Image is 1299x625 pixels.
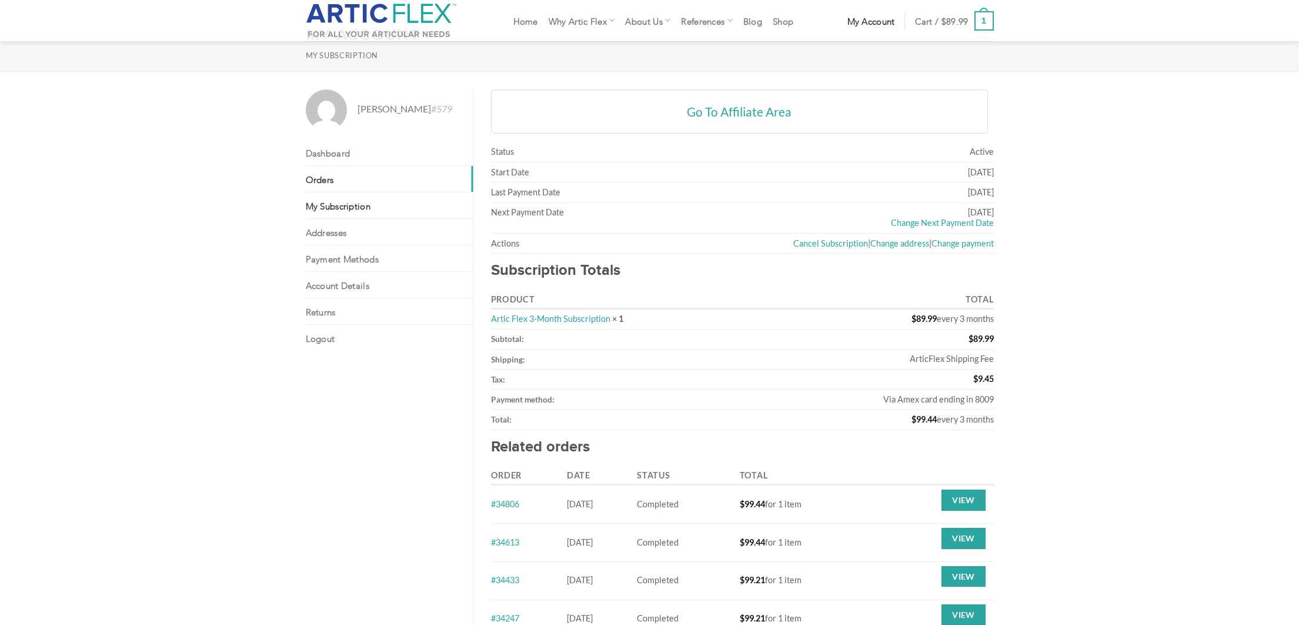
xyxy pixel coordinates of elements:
td: Completed [633,486,736,524]
a: References [681,9,733,32]
td: ArticFlex Shipping Fee [764,350,994,370]
th: Shipping: [491,350,764,370]
td: Completed [633,562,736,600]
td: for 1 item [736,524,879,562]
a: Shop [773,10,793,31]
time: 1733264817 [567,613,593,623]
a: Home [513,10,538,31]
a: View [941,528,985,549]
span: 89.99 [969,334,994,344]
span: 99.44 [740,499,765,509]
a: My Subscription [306,192,473,218]
a: Change Next Payment Date [891,218,994,228]
a: Addresses [306,219,473,245]
td: [DATE] [628,162,993,182]
span: My account [847,16,895,25]
a: Change address [870,238,929,248]
span: $ [911,414,916,424]
td: Via Amex card ending in 8009 [764,390,994,410]
a: #34613 [491,537,519,547]
a: View [941,490,985,511]
span: $ [911,314,916,324]
th: Payment method: [491,390,764,410]
span: 89.99 [911,314,937,324]
span: Date [567,470,590,480]
a: Dashboard [306,139,473,165]
td: [DATE] [628,203,993,234]
span: $ [969,334,973,344]
a: Orders [306,166,473,192]
a: #34433 [491,575,519,585]
a: Why Artic Flex [549,9,615,32]
td: Active [628,142,993,162]
th: Tax: [491,370,764,390]
em: #579 [431,103,452,114]
td: | | [628,234,993,254]
a: Cart / $89.99 1 [915,2,994,39]
a: Payment methods [306,245,473,271]
a: Change payment [931,238,994,248]
a: My account [847,10,895,31]
time: 1756938927 [567,499,593,509]
img: Artic Flex [306,3,457,38]
span: 99.21 [740,613,765,623]
span: $ [973,374,978,384]
a: Account details [306,272,473,298]
td: Start Date [491,162,629,182]
span: 99.21 [740,575,765,585]
h2: Subscription Totals [491,263,994,282]
span: Cart / [915,16,969,25]
h2: Related orders [491,440,994,459]
a: Returns [306,298,473,324]
time: 1748989906 [567,537,593,547]
a: Logout [306,325,473,351]
td: [DATE] [628,182,993,202]
span: $ [740,499,744,509]
span: 99.44 [740,537,765,547]
span: Order [491,470,522,480]
span: 99.44 [911,414,937,424]
td: Actions [491,234,629,254]
span: $ [740,575,744,585]
strong: × 1 [612,314,623,324]
a: #34806 [491,499,519,509]
a: Go To Affiliate Area [491,89,988,134]
span: 9.45 [973,374,994,384]
td: Next Payment Date [491,203,629,234]
bdi: 89.99 [941,18,969,23]
a: View [941,566,985,587]
strong: 1 [974,11,994,31]
td: every 3 months [764,310,994,330]
a: Blog [743,10,762,31]
th: Total [764,290,994,310]
td: for 1 item [736,562,879,600]
td: Status [491,142,629,162]
th: Product [491,290,764,310]
th: Subtotal: [491,330,764,350]
span: [PERSON_NAME] [358,101,452,117]
a: Artic Flex 3-Month Subscription [491,314,610,324]
td: Last Payment Date [491,182,629,202]
span: $ [941,18,946,23]
td: Completed [633,524,736,562]
td: every 3 months [764,410,994,430]
small: My Subscription [306,51,379,60]
time: 1741040986 [567,575,593,585]
span: $ [740,537,744,547]
span: Status [637,470,670,480]
th: Total: [491,410,764,430]
a: #34247 [491,613,519,623]
td: for 1 item [736,486,879,524]
a: Cancel Subscription [793,238,868,248]
span: $ [740,613,744,623]
span: Total [740,470,768,480]
a: About Us [625,9,670,32]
